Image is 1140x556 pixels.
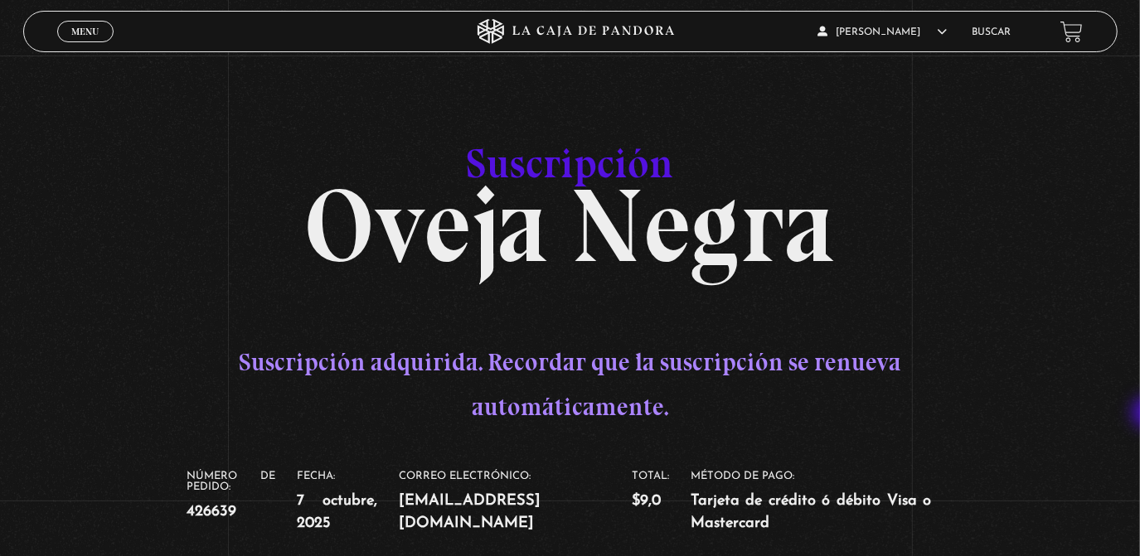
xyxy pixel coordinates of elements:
strong: 426639 [187,500,276,523]
span: Suscripción [467,138,674,188]
strong: Tarjeta de crédito ó débito Visa o Mastercard [691,490,932,535]
li: Número de pedido: [187,471,298,523]
li: Fecha: [297,471,399,535]
h1: Oveja Negra [187,111,953,257]
span: Cerrar [65,41,104,52]
li: Correo electrónico: [400,471,632,535]
strong: 7 octubre, 2025 [297,490,377,535]
span: Menu [71,27,99,36]
span: $ [632,493,640,509]
p: Suscripción adquirida. Recordar que la suscripción se renueva automáticamente. [187,340,953,429]
a: View your shopping cart [1060,21,1083,43]
bdi: 9,0 [632,493,661,509]
li: Total: [632,471,691,512]
li: Método de pago: [691,471,953,535]
strong: [EMAIL_ADDRESS][DOMAIN_NAME] [400,490,610,535]
span: [PERSON_NAME] [818,27,948,37]
a: Buscar [972,27,1011,37]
